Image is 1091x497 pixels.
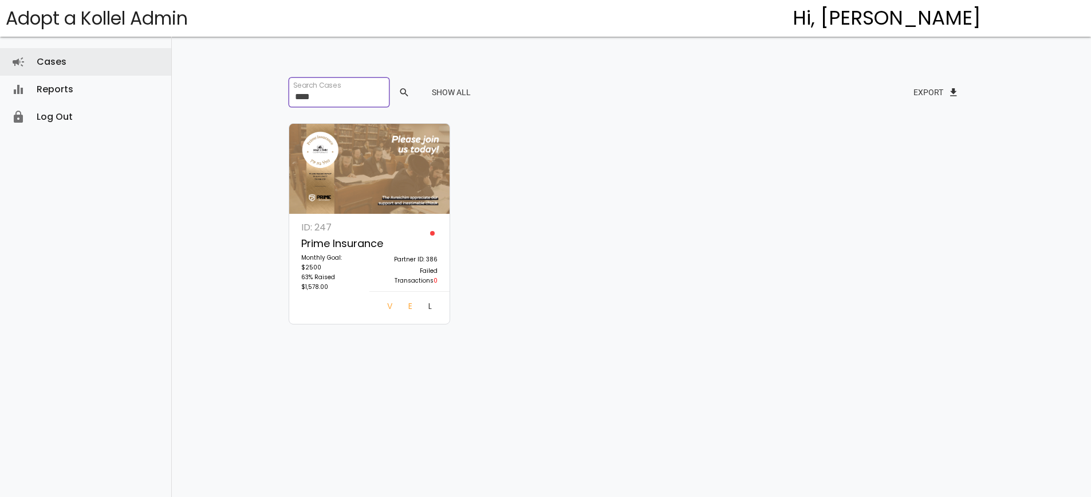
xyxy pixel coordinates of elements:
button: Exportfile_download [904,82,968,103]
button: search [389,82,417,103]
img: h6Qi5Y94qX.f9LurqMhCj.jpg [289,124,450,214]
a: ID: 247 Prime Insurance Monthly Goal: $2500 63% Raised $1,578.00 [295,220,369,298]
i: equalizer [11,76,25,103]
span: search [399,82,410,103]
p: Partner ID: 386 [376,255,438,266]
p: ID: 247 [301,220,363,235]
span: file_download [948,82,959,103]
p: Monthly Goal: $2500 [301,253,363,272]
p: Prime Insurance [301,235,363,253]
button: Show All [423,82,480,103]
p: Failed Transactions [376,266,438,285]
a: Partner ID: 386 Failed Transactions0 [369,220,444,291]
h4: Hi, [PERSON_NAME] [793,7,981,29]
a: View [378,298,399,318]
a: Log In [419,298,441,318]
span: 0 [434,276,438,285]
i: campaign [11,48,25,76]
a: Edit [399,298,420,318]
p: 63% Raised $1,578.00 [301,272,363,292]
i: lock [11,103,25,131]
